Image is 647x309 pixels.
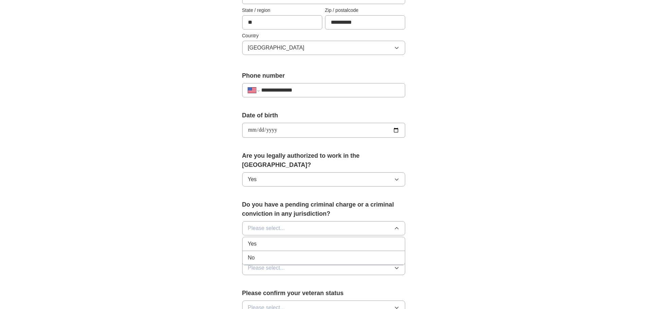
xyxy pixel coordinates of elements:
[248,175,257,184] span: Yes
[242,32,405,39] label: Country
[248,240,257,248] span: Yes
[242,289,405,298] label: Please confirm your veteran status
[242,7,322,14] label: State / region
[242,172,405,187] button: Yes
[242,41,405,55] button: [GEOGRAPHIC_DATA]
[248,254,255,262] span: No
[242,111,405,120] label: Date of birth
[242,261,405,275] button: Please select...
[325,7,405,14] label: Zip / postalcode
[242,200,405,218] label: Do you have a pending criminal charge or a criminal conviction in any jurisdiction?
[242,221,405,235] button: Please select...
[242,71,405,80] label: Phone number
[242,151,405,170] label: Are you legally authorized to work in the [GEOGRAPHIC_DATA]?
[248,224,285,232] span: Please select...
[248,264,285,272] span: Please select...
[248,44,305,52] span: [GEOGRAPHIC_DATA]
